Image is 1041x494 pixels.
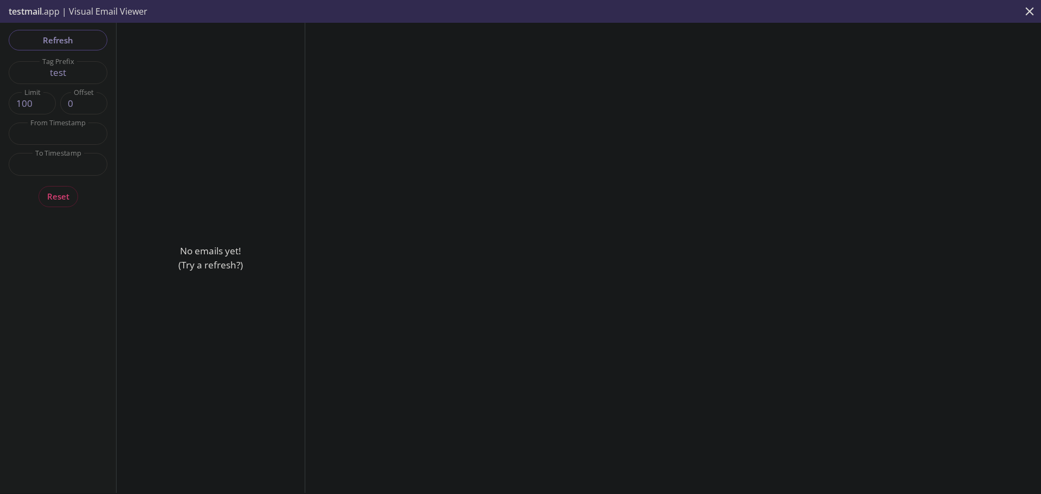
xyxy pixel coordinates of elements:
[9,30,107,50] button: Refresh
[9,5,42,17] span: testmail
[38,186,78,207] button: Reset
[47,189,69,203] span: Reset
[178,244,243,272] p: No emails yet! (Try a refresh?)
[17,33,99,47] span: Refresh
